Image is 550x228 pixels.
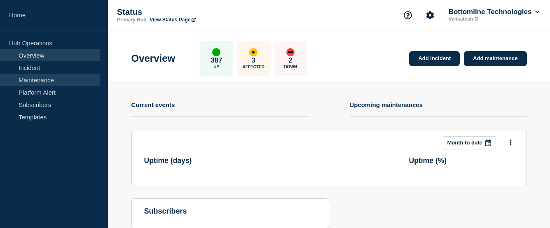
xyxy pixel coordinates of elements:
[117,17,146,23] p: Primary Hub
[409,156,447,165] h3: Uptime ( % )
[399,7,417,24] button: Support
[249,48,257,56] div: affected
[213,65,219,69] p: Up
[284,65,297,69] p: Down
[144,207,316,216] h4: subscribers
[421,7,439,24] button: Account settings
[117,7,282,17] p: Status
[464,51,527,66] a: Add maintenance
[243,65,264,69] p: Affected
[447,16,533,22] p: Venkatesh G
[131,101,175,108] h4: Current events
[131,53,176,64] h1: Overview
[212,48,220,56] div: up
[289,56,293,65] p: 2
[144,156,192,165] h3: Uptime ( days )
[211,56,222,65] p: 387
[252,56,255,65] p: 3
[286,48,295,56] div: down
[443,136,496,149] button: Month to date
[447,140,482,146] p: Month to date
[447,8,541,16] button: Bottomline Technologies
[150,17,195,23] a: View Status Page
[409,51,460,66] a: Add incident
[350,101,423,108] h4: Upcoming maintenances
